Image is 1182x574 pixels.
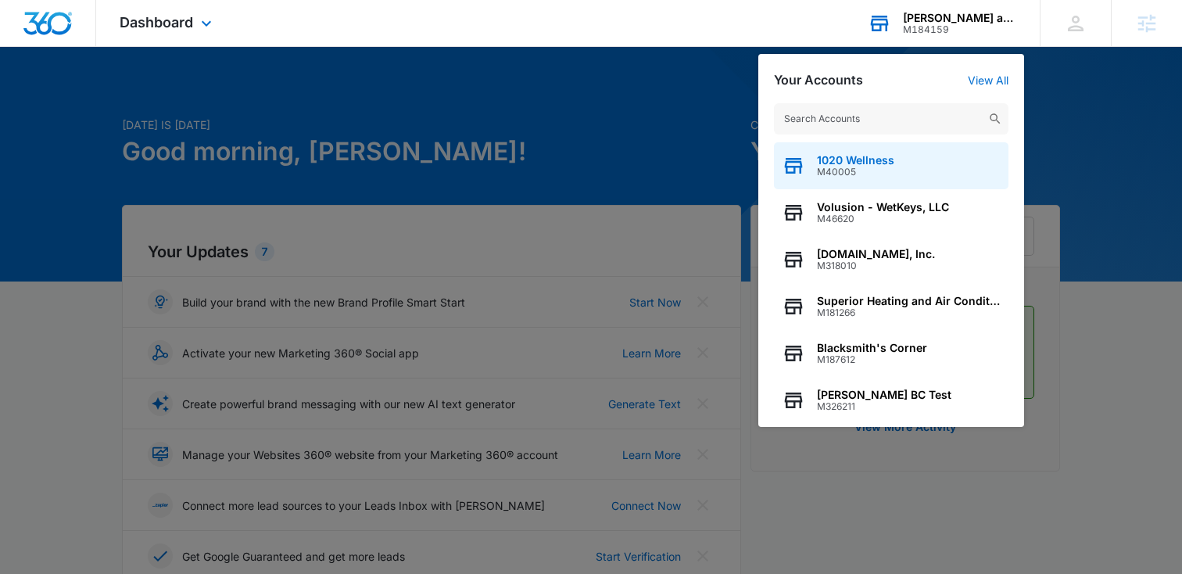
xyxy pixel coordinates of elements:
button: Superior Heating and Air ConditioningM181266 [774,283,1008,330]
span: Dashboard [120,14,193,30]
span: [PERSON_NAME] BC Test [817,389,951,401]
span: Superior Heating and Air Conditioning [817,295,1001,307]
span: M326211 [817,401,951,412]
button: Blacksmith's CornerM187612 [774,330,1008,377]
span: M40005 [817,167,894,178]
button: [PERSON_NAME] BC TestM326211 [774,377,1008,424]
h2: Your Accounts [774,73,863,88]
div: account name [903,12,1017,24]
span: M46620 [817,213,949,224]
button: 1020 WellnessM40005 [774,142,1008,189]
span: Volusion - WetKeys, LLC [817,201,949,213]
input: Search Accounts [774,103,1008,135]
button: Volusion - WetKeys, LLCM46620 [774,189,1008,236]
div: account id [903,24,1017,35]
a: View All [968,74,1008,87]
span: [DOMAIN_NAME], Inc. [817,248,935,260]
span: Blacksmith's Corner [817,342,927,354]
button: [DOMAIN_NAME], Inc.M318010 [774,236,1008,283]
span: M318010 [817,260,935,271]
span: M187612 [817,354,927,365]
span: M181266 [817,307,1001,318]
span: 1020 Wellness [817,154,894,167]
